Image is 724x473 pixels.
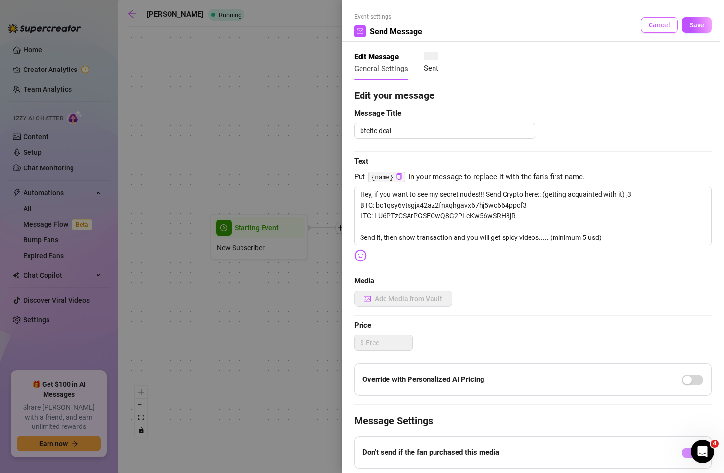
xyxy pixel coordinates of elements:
[354,249,367,262] img: svg%3e
[354,157,368,166] strong: Text
[354,52,399,61] strong: Edit Message
[396,173,402,181] button: Click to Copy
[354,187,712,245] textarea: Hey, if you want to see my secret nudes!!! Send Crypto here:: (getting acquainted with it) ;3 BTC...
[362,375,484,384] strong: Override with Personalized AI Pricing
[354,171,712,183] span: Put in your message to replace it with the fan's first name.
[354,90,434,101] strong: Edit your message
[368,172,405,182] code: {name}
[354,414,712,427] h4: Message Settings
[689,21,704,29] span: Save
[357,28,363,35] span: mail
[354,123,535,139] textarea: btcltc deal
[354,291,452,307] button: Add Media from Vault
[424,64,438,72] span: Sent
[362,448,499,457] strong: Don’t send if the fan purchased this media
[396,173,402,180] span: copy
[649,21,670,29] span: Cancel
[354,12,422,22] span: Event settings
[354,64,408,73] span: General Settings
[682,17,712,33] button: Save
[691,440,714,463] iframe: Intercom live chat
[711,440,719,448] span: 4
[354,321,371,330] strong: Price
[370,25,422,38] span: Send Message
[354,276,374,285] strong: Media
[641,17,678,33] button: Cancel
[354,109,401,118] strong: Message Title
[366,335,412,350] input: Free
